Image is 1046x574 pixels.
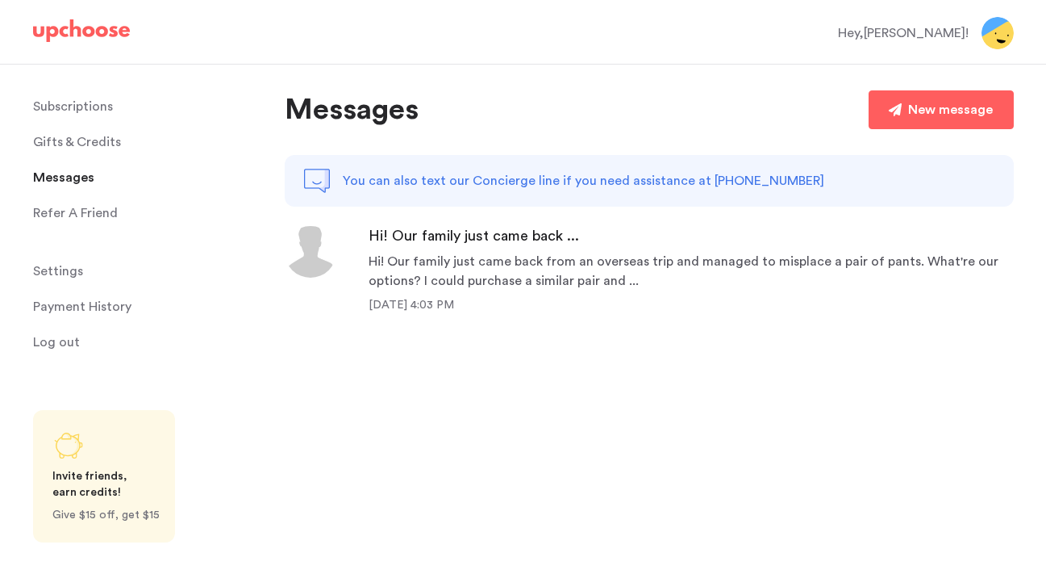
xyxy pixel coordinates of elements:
p: Messages [285,90,419,129]
a: Messages [33,161,265,194]
a: Share UpChoose [33,410,175,543]
a: Refer A Friend [33,197,265,229]
div: Hi! Our family just came back ... [369,226,1014,245]
p: You can also text our Concierge line if you need assistance at [PHONE_NUMBER] [343,171,824,191]
p: Refer A Friend [33,197,118,229]
img: UpChoose [33,19,130,42]
span: Messages [33,161,94,194]
p: Subscriptions [33,90,113,123]
a: UpChoose [33,19,130,49]
span: Settings [33,255,83,287]
p: Payment History [33,291,131,323]
div: New message [908,100,993,119]
img: icon [285,226,336,278]
div: [DATE] 4:03 PM [369,297,1014,313]
img: note-chat.png [304,168,330,194]
span: Gifts & Credits [33,126,121,158]
a: Payment History [33,291,265,323]
a: Settings [33,255,265,287]
span: Log out [33,326,80,358]
a: Subscriptions [33,90,265,123]
a: Gifts & Credits [33,126,265,158]
div: Hey, [PERSON_NAME] ! [838,23,969,43]
a: Log out [33,326,265,358]
img: paper-plane.png [889,103,902,116]
div: Hi! Our family just came back from an overseas trip and managed to misplace a pair of pants. What... [369,252,1014,291]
